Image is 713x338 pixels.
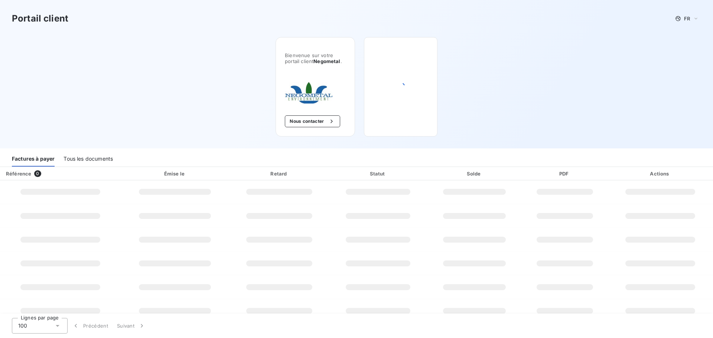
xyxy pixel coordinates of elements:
div: Solde [429,170,521,177]
div: Factures à payer [12,151,55,167]
div: Référence [6,171,31,177]
div: Émise le [122,170,228,177]
div: Retard [231,170,328,177]
div: Actions [609,170,712,177]
span: 0 [34,170,41,177]
button: Suivant [113,318,150,334]
span: 100 [18,322,27,329]
div: PDF [524,170,606,177]
span: Bienvenue sur votre portail client . [285,52,346,64]
div: Tous les documents [64,151,113,167]
img: Company logo [285,82,332,104]
span: Negometal [313,58,340,64]
h3: Portail client [12,12,68,25]
span: FR [684,16,690,22]
button: Précédent [68,318,113,334]
button: Nous contacter [285,115,340,127]
div: Statut [331,170,426,177]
